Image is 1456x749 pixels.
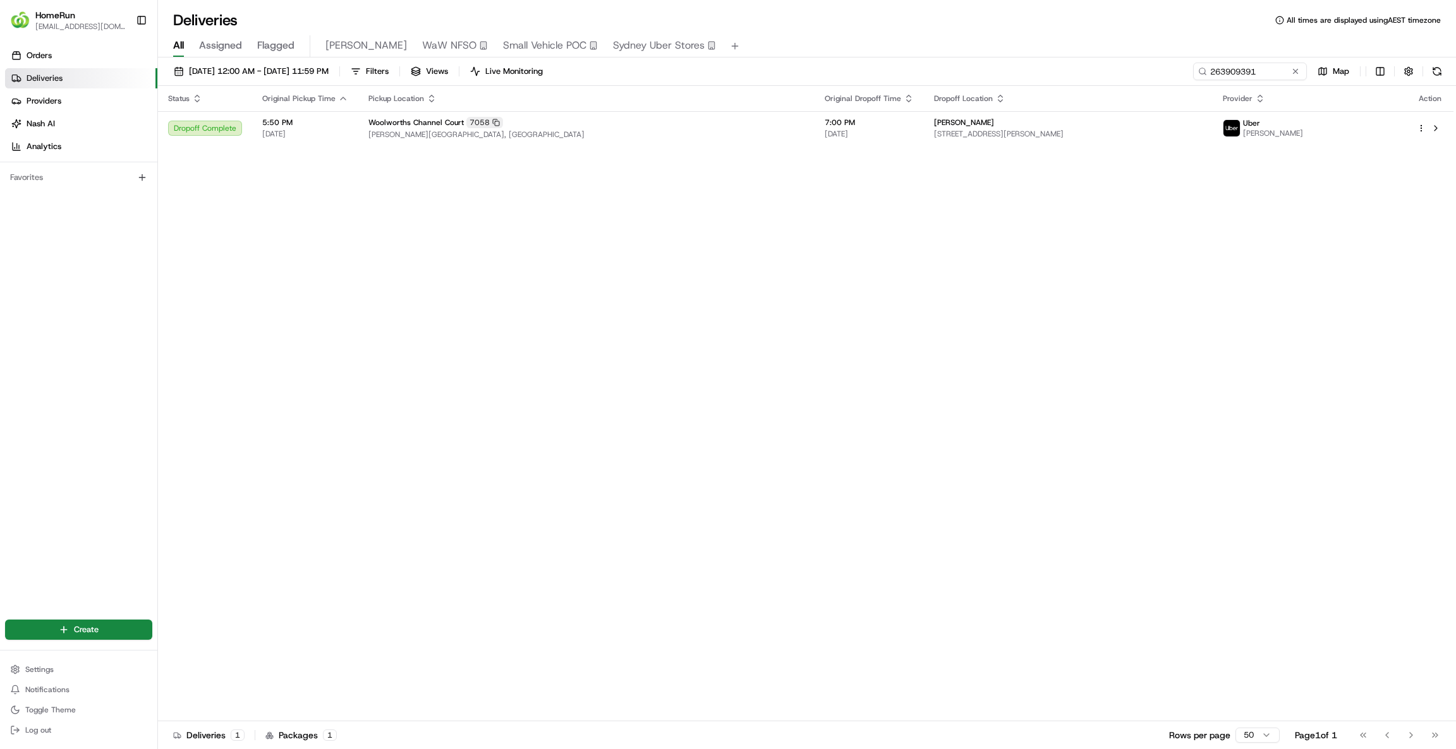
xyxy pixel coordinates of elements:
span: Flagged [257,38,294,53]
button: [DATE] 12:00 AM - [DATE] 11:59 PM [168,63,334,80]
span: Filters [366,66,389,77]
div: 7058 [466,117,503,128]
button: Views [405,63,454,80]
a: Providers [5,91,157,111]
h1: Deliveries [173,10,238,30]
span: Create [74,624,99,635]
button: Toggle Theme [5,701,152,719]
input: Type to search [1193,63,1307,80]
button: Live Monitoring [464,63,549,80]
span: Nash AI [27,118,55,129]
span: All [173,38,184,53]
div: Action [1417,93,1443,104]
div: Deliveries [173,729,245,741]
img: HomeRun [10,10,30,30]
span: [DATE] [262,129,348,139]
span: WaW NFSO [422,38,476,53]
span: [PERSON_NAME][GEOGRAPHIC_DATA], [GEOGRAPHIC_DATA] [368,129,804,140]
button: HomeRun [35,9,75,21]
span: Sydney Uber Stores [613,38,705,53]
span: [STREET_ADDRESS][PERSON_NAME] [934,129,1203,139]
button: Notifications [5,681,152,698]
div: 1 [323,729,337,741]
a: Orders [5,45,157,66]
button: Create [5,620,152,640]
a: Deliveries [5,68,157,88]
button: Settings [5,661,152,678]
span: 5:50 PM [262,117,348,128]
button: Refresh [1428,63,1446,80]
span: Woolworths Channel Court [368,117,464,128]
span: Providers [27,95,61,107]
span: Uber [1243,118,1260,128]
span: Map [1333,66,1349,77]
span: Notifications [25,685,70,695]
span: Status [168,93,190,104]
span: Original Dropoff Time [825,93,901,104]
a: Nash AI [5,114,157,134]
span: Live Monitoring [485,66,543,77]
span: Assigned [199,38,242,53]
div: Page 1 of 1 [1295,729,1337,741]
span: Toggle Theme [25,705,76,715]
span: Analytics [27,141,61,152]
span: [PERSON_NAME] [934,117,994,128]
span: Small Vehicle POC [503,38,586,53]
span: Dropoff Location [934,93,993,104]
button: HomeRunHomeRun[EMAIL_ADDRESS][DOMAIN_NAME] [5,5,131,35]
span: [DATE] [825,129,914,139]
button: [EMAIL_ADDRESS][DOMAIN_NAME] [35,21,126,32]
button: Log out [5,721,152,739]
div: Packages [265,729,337,741]
span: [PERSON_NAME] [1243,128,1303,138]
img: uber-new-logo.jpeg [1223,120,1240,136]
span: 7:00 PM [825,117,914,128]
span: Views [426,66,448,77]
span: [DATE] 12:00 AM - [DATE] 11:59 PM [189,66,329,77]
p: Rows per page [1169,729,1230,741]
div: Favorites [5,167,152,188]
span: Orders [27,50,52,61]
a: Analytics [5,136,157,157]
span: [PERSON_NAME] [325,38,407,53]
span: All times are displayed using AEST timezone [1287,15,1441,25]
span: Provider [1223,93,1253,104]
span: Pickup Location [368,93,424,104]
button: Map [1312,63,1355,80]
span: Log out [25,725,51,735]
div: 1 [231,729,245,741]
span: Deliveries [27,73,63,84]
button: Filters [345,63,394,80]
span: Original Pickup Time [262,93,336,104]
span: Settings [25,664,54,674]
